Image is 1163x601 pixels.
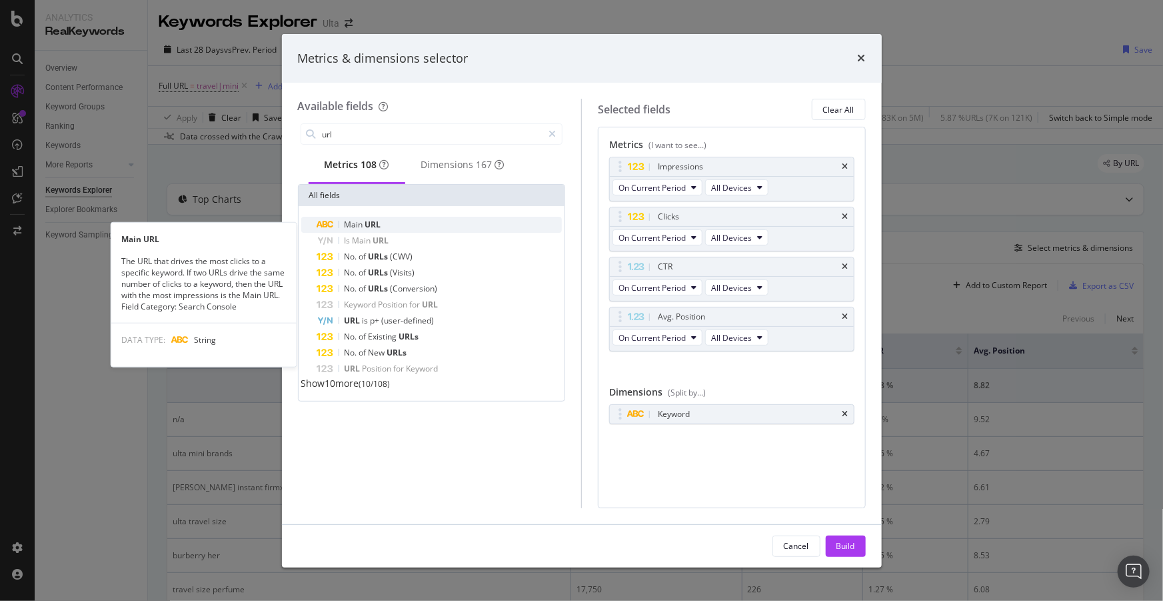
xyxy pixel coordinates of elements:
button: All Devices [705,229,768,245]
div: Build [836,540,855,552]
div: Avg. Position [658,310,705,324]
div: ImpressionstimesOn Current PeriodAll Devices [609,157,854,201]
button: On Current Period [612,179,702,195]
span: URLs [387,347,407,358]
span: URLs [369,283,391,294]
div: Metrics [325,158,389,171]
span: All Devices [711,232,752,243]
div: Metrics & dimensions selector [298,50,469,67]
button: Clear All [812,99,866,120]
div: Keyword [658,408,690,421]
button: Build [826,536,866,557]
div: brand label [361,158,377,171]
div: Keywordtimes [609,404,854,424]
div: Clicks [658,210,679,223]
span: 167 [477,158,493,171]
div: ClickstimesOn Current PeriodAll Devices [609,207,854,251]
span: for [394,363,407,374]
span: Keyword [407,363,439,374]
span: (Conversion) [391,283,438,294]
button: All Devices [705,279,768,295]
span: of [359,251,369,262]
div: times [842,213,848,221]
span: On Current Period [618,282,686,293]
div: Impressions [658,160,703,173]
div: Main URL [111,233,296,244]
div: times [842,263,848,271]
span: 108 [361,158,377,171]
span: All Devices [711,182,752,193]
button: Cancel [772,536,820,557]
div: times [858,50,866,67]
span: URLs [369,251,391,262]
span: Position [379,299,410,310]
span: of [359,331,369,342]
div: Avg. PositiontimesOn Current PeriodAll Devices [609,307,854,352]
span: URL [345,363,363,374]
span: Show 10 more [301,377,359,390]
span: for [410,299,423,310]
div: Open Intercom Messenger [1118,556,1150,588]
span: of [359,283,369,294]
span: No. [345,251,359,262]
span: (user-defined) [382,315,435,326]
span: On Current Period [618,182,686,193]
div: Cancel [784,540,809,552]
span: (Visits) [391,267,415,278]
span: URL [423,299,439,310]
button: All Devices [705,179,768,195]
button: All Devices [705,330,768,346]
div: Metrics [609,138,854,157]
div: Dimensions [609,386,854,404]
span: No. [345,283,359,294]
div: modal [282,34,882,568]
div: Selected fields [598,102,670,117]
div: CTR [658,260,672,273]
button: On Current Period [612,330,702,346]
div: Dimensions [421,158,505,171]
div: times [842,313,848,321]
div: The URL that drives the most clicks to a specific keyword. If two URLs drive the same number of c... [111,255,296,312]
div: times [842,163,848,171]
div: Available fields [298,99,374,113]
span: Main [353,235,373,246]
span: Is [345,235,353,246]
div: Clear All [823,104,854,115]
span: URL [373,235,389,246]
span: of [359,347,369,358]
span: of [359,267,369,278]
span: New [369,347,387,358]
div: (I want to see...) [648,139,706,151]
div: All fields [299,185,565,206]
span: Keyword [345,299,379,310]
span: On Current Period [618,332,686,344]
div: (Split by...) [668,387,706,398]
div: times [842,410,848,418]
div: brand label [477,158,493,171]
input: Search by field name [321,124,543,144]
span: No. [345,267,359,278]
span: Position [363,363,394,374]
span: Main [345,219,365,230]
span: ( 10 / 108 ) [359,378,391,390]
span: On Current Period [618,232,686,243]
span: URLs [369,267,391,278]
span: URL [365,219,381,230]
button: On Current Period [612,229,702,245]
span: (CWV) [391,251,413,262]
span: is [363,315,371,326]
span: No. [345,347,359,358]
span: URL [345,315,363,326]
span: URLs [399,331,419,342]
span: All Devices [711,332,752,344]
div: CTRtimesOn Current PeriodAll Devices [609,257,854,302]
span: No. [345,331,359,342]
button: On Current Period [612,279,702,295]
span: All Devices [711,282,752,293]
span: Existing [369,331,399,342]
span: p+ [371,315,382,326]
